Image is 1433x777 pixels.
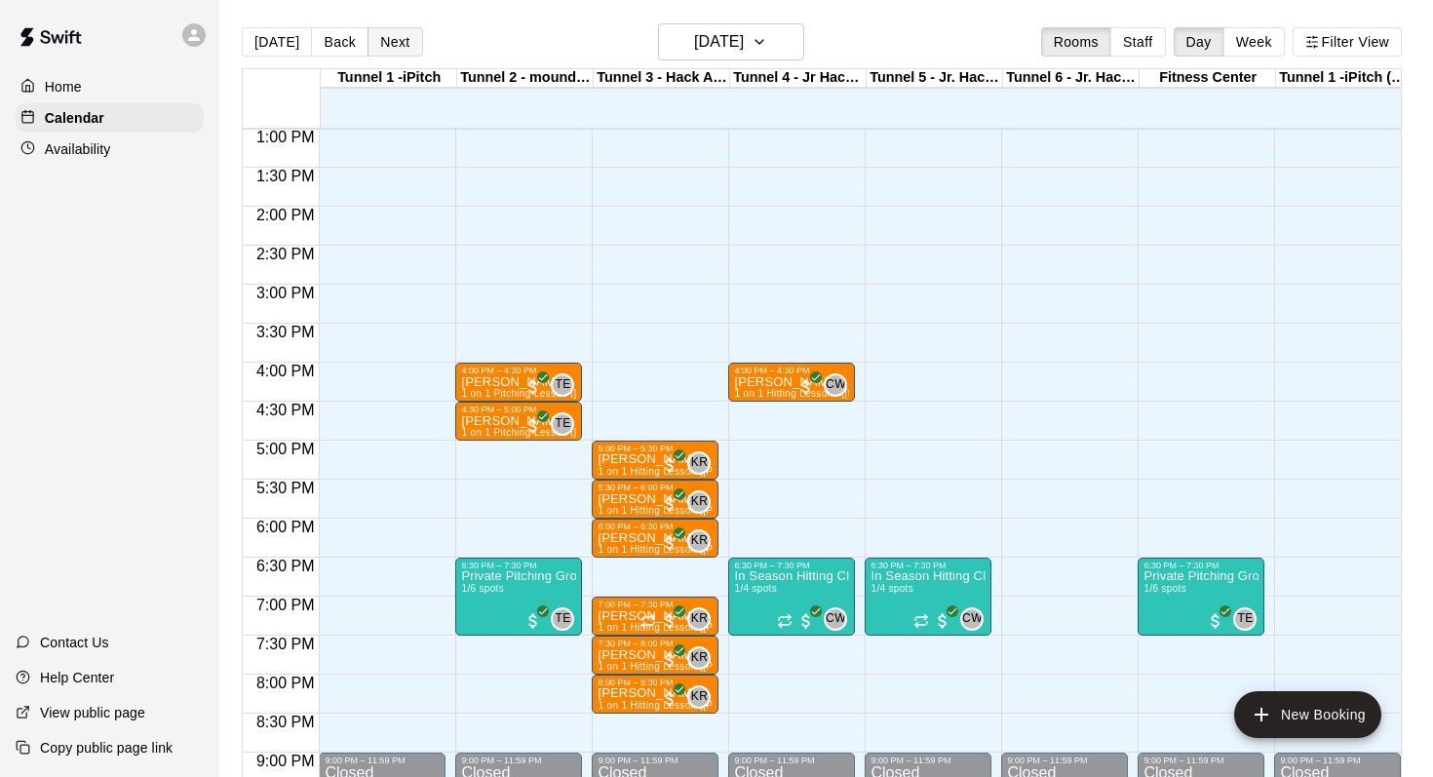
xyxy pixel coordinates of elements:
[1280,756,1395,765] div: 9:00 PM – 11:59 PM
[1110,27,1166,57] button: Staff
[777,613,793,629] span: Recurring event
[598,678,713,687] div: 8:00 PM – 8:30 PM
[242,27,312,57] button: [DATE]
[40,633,109,652] p: Contact Us
[551,412,574,436] div: Tyler Eckberg
[728,558,855,636] div: 6:30 PM – 7:30 PM: In Season Hitting Clinic (Mondays and Wednesdays) 630 - 730
[559,373,574,397] span: Tyler Eckberg
[933,611,952,631] span: All customers have paid
[16,72,204,101] div: Home
[826,609,846,629] span: CW
[695,529,711,553] span: Kevin Reeves
[252,558,320,574] span: 6:30 PM
[252,753,320,769] span: 9:00 PM
[1237,609,1253,629] span: TE
[252,285,320,301] span: 3:00 PM
[252,714,320,730] span: 8:30 PM
[551,607,574,631] div: Tyler Eckberg
[311,27,368,57] button: Back
[1174,27,1224,57] button: Day
[660,455,679,475] span: All customers have paid
[252,636,320,652] span: 7:30 PM
[691,609,708,629] span: KR
[913,613,929,629] span: Recurring event
[368,27,422,57] button: Next
[461,388,662,399] span: 1 on 1 Pitching Lesson ([PERSON_NAME])
[660,611,679,631] span: All customers have paid
[728,363,855,402] div: 4:00 PM – 4:30 PM: Luke Braunsdorf
[555,609,570,629] span: TE
[695,646,711,670] span: Kevin Reeves
[871,561,986,570] div: 6:30 PM – 7:30 PM
[824,373,847,397] div: Caden Wallace
[325,756,440,765] div: 9:00 PM – 11:59 PM
[796,377,816,397] span: All customers have paid
[45,77,82,97] p: Home
[1143,561,1259,570] div: 6:30 PM – 7:30 PM
[461,366,576,375] div: 4:00 PM – 4:30 PM
[598,600,713,609] div: 7:00 PM – 7:30 PM
[252,519,320,535] span: 6:00 PM
[832,607,847,631] span: Caden Wallace
[321,69,457,88] div: Tunnel 1 -iPitch
[252,597,320,613] span: 7:00 PM
[16,103,204,133] a: Calendar
[1233,607,1257,631] div: Tyler Eckberg
[1206,611,1225,631] span: All customers have paid
[826,375,846,395] span: CW
[687,646,711,670] div: Kevin Reeves
[796,611,816,631] span: All customers have paid
[559,412,574,436] span: Tyler Eckberg
[1143,756,1259,765] div: 9:00 PM – 11:59 PM
[1138,558,1264,636] div: 6:30 PM – 7:30 PM: Private Pitching Group
[695,490,711,514] span: Kevin Reeves
[658,23,804,60] button: [DATE]
[252,480,320,496] span: 5:30 PM
[660,650,679,670] span: All customers have paid
[461,756,576,765] div: 9:00 PM – 11:59 PM
[865,558,991,636] div: 6:30 PM – 7:30 PM: In Season Hitting Clinic (Mondays and Wednesdays) 630 - 730
[734,756,849,765] div: 9:00 PM – 11:59 PM
[1276,69,1413,88] div: Tunnel 1 -iPitch (guest pass)
[660,689,679,709] span: All customers have paid
[40,668,114,687] p: Help Center
[551,373,574,397] div: Tyler Eckberg
[734,583,777,594] span: 1/4 spots filled
[457,69,594,88] div: Tunnel 2 - mounds and MOCAP
[252,246,320,262] span: 2:30 PM
[640,613,656,629] span: Recurring event
[734,561,849,570] div: 6:30 PM – 7:30 PM
[598,756,713,765] div: 9:00 PM – 11:59 PM
[461,561,576,570] div: 6:30 PM – 7:30 PM
[592,597,718,636] div: 7:00 PM – 7:30 PM: 1 on 1 Hitting Lesson (Kevin Reeves)
[694,28,744,56] h6: [DATE]
[523,377,543,397] span: All customers have paid
[555,375,570,395] span: TE
[455,558,582,636] div: 6:30 PM – 7:30 PM: Private Pitching Group
[592,441,718,480] div: 5:00 PM – 5:30 PM: Brayden Riley
[734,366,849,375] div: 4:00 PM – 4:30 PM
[1241,607,1257,631] span: Tyler Eckberg
[45,139,111,159] p: Availability
[968,607,984,631] span: Caden Wallace
[16,135,204,164] a: Availability
[1003,69,1140,88] div: Tunnel 6 - Jr. Hack Attack
[592,480,718,519] div: 5:30 PM – 6:00 PM: 1 on 1 Hitting Lesson (Kevin Reeves)
[559,607,574,631] span: Tyler Eckberg
[867,69,1003,88] div: Tunnel 5 - Jr. Hack Attack
[1140,69,1276,88] div: Fitness Center
[455,402,582,441] div: 4:30 PM – 5:00 PM: jake ament
[598,639,713,648] div: 7:30 PM – 8:00 PM
[960,607,984,631] div: Caden Wallace
[598,622,791,633] span: 1 on 1 Hitting Lesson ([PERSON_NAME])
[691,687,708,707] span: KR
[592,675,718,714] div: 8:00 PM – 8:30 PM: Will Hamker
[598,444,713,453] div: 5:00 PM – 5:30 PM
[592,636,718,675] div: 7:30 PM – 8:00 PM: Cohen Howard
[687,529,711,553] div: Kevin Reeves
[555,414,570,434] span: TE
[592,519,718,558] div: 6:00 PM – 6:30 PM: Mason Barnes
[40,738,173,758] p: Copy public page link
[660,533,679,553] span: All customers have paid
